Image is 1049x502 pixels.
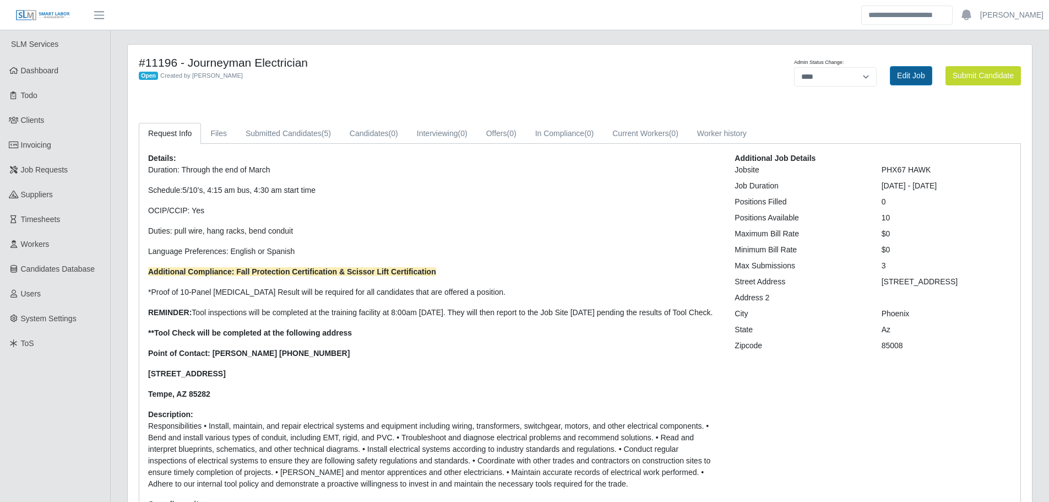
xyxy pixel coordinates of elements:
[726,324,873,336] div: State
[584,129,594,138] span: (0)
[148,390,210,398] strong: Tempe, AZ 85282
[11,40,58,48] span: SLM Services
[873,340,1020,352] div: 85008
[873,260,1020,272] div: 3
[945,66,1021,85] button: Submit Candidate
[873,196,1020,208] div: 0
[148,328,352,337] strong: **Tool Check will be completed at the following address
[688,123,756,144] a: Worker history
[873,308,1020,320] div: Phoenix
[182,186,316,195] span: 5/10’s, 4:15 am bus, 4:30 am start time
[726,244,873,256] div: Minimum Bill Rate
[21,265,95,273] span: Candidates Database
[139,72,158,80] span: Open
[980,9,1043,21] a: [PERSON_NAME]
[340,123,407,144] a: Candidates
[669,129,678,138] span: (0)
[21,66,59,75] span: Dashboard
[148,154,176,163] b: Details:
[873,276,1020,288] div: [STREET_ADDRESS]
[726,180,873,192] div: Job Duration
[322,129,331,138] span: (5)
[21,339,34,348] span: ToS
[726,292,873,304] div: Address 2
[873,180,1020,192] div: [DATE] - [DATE]
[726,308,873,320] div: City
[526,123,604,144] a: In Compliance
[21,190,53,199] span: Suppliers
[726,212,873,224] div: Positions Available
[201,123,236,144] a: Files
[21,314,77,323] span: System Settings
[148,267,436,276] strong: Additional Compliance: Fall Protection Certification & Scissor Lift Certification
[148,307,718,319] p: Tool inspections will be completed at the training facility at 8:00am [DATE]. They will then repo...
[726,196,873,208] div: Positions Filled
[890,66,932,85] a: Edit Job
[873,228,1020,240] div: $0
[407,123,477,144] a: Interviewing
[21,116,45,125] span: Clients
[21,215,61,224] span: Timesheets
[21,165,68,174] span: Job Requests
[148,226,293,235] span: Duties: pull wire, hang racks, bend conduit
[726,164,873,176] div: Jobsite
[873,324,1020,336] div: Az
[603,123,688,144] a: Current Workers
[21,91,37,100] span: Todo
[861,6,953,25] input: Search
[726,260,873,272] div: Max Submissions
[148,369,226,378] strong: [STREET_ADDRESS]
[735,154,816,163] b: Additional Job Details
[726,228,873,240] div: Maximum Bill Rate
[726,340,873,352] div: Zipcode
[148,164,718,176] p: Duration: Through the end of March
[160,72,243,79] span: Created by [PERSON_NAME]
[873,164,1020,176] div: PHX67 HAWK
[873,212,1020,224] div: 10
[148,308,192,317] strong: REMINDER:
[21,141,51,149] span: Invoicing
[236,123,340,144] a: Submitted Candidates
[139,56,646,69] h4: #11196 - Journeyman Electrician
[148,287,718,298] p: *Proof of 10-Panel [MEDICAL_DATA] Result will be required for all candidates that are offered a p...
[21,289,41,298] span: Users
[148,246,718,257] p: Language Preferences: English or Spanish
[458,129,468,138] span: (0)
[477,123,526,144] a: Offers
[389,129,398,138] span: (0)
[15,9,70,21] img: SLM Logo
[148,420,718,490] p: Responsibilities • Install, maintain, and repair electrical systems and equipment including wirin...
[794,59,844,67] label: Admin Status Change:
[148,349,350,358] strong: Point of Contact: [PERSON_NAME] [PHONE_NUMBER]
[148,185,718,196] p: Schedule:
[726,276,873,288] div: Street Address
[148,205,718,217] p: OCIP/CCIP: Yes
[507,129,517,138] span: (0)
[21,240,50,249] span: Workers
[148,410,193,419] b: Description:
[873,244,1020,256] div: $0
[139,123,201,144] a: Request Info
